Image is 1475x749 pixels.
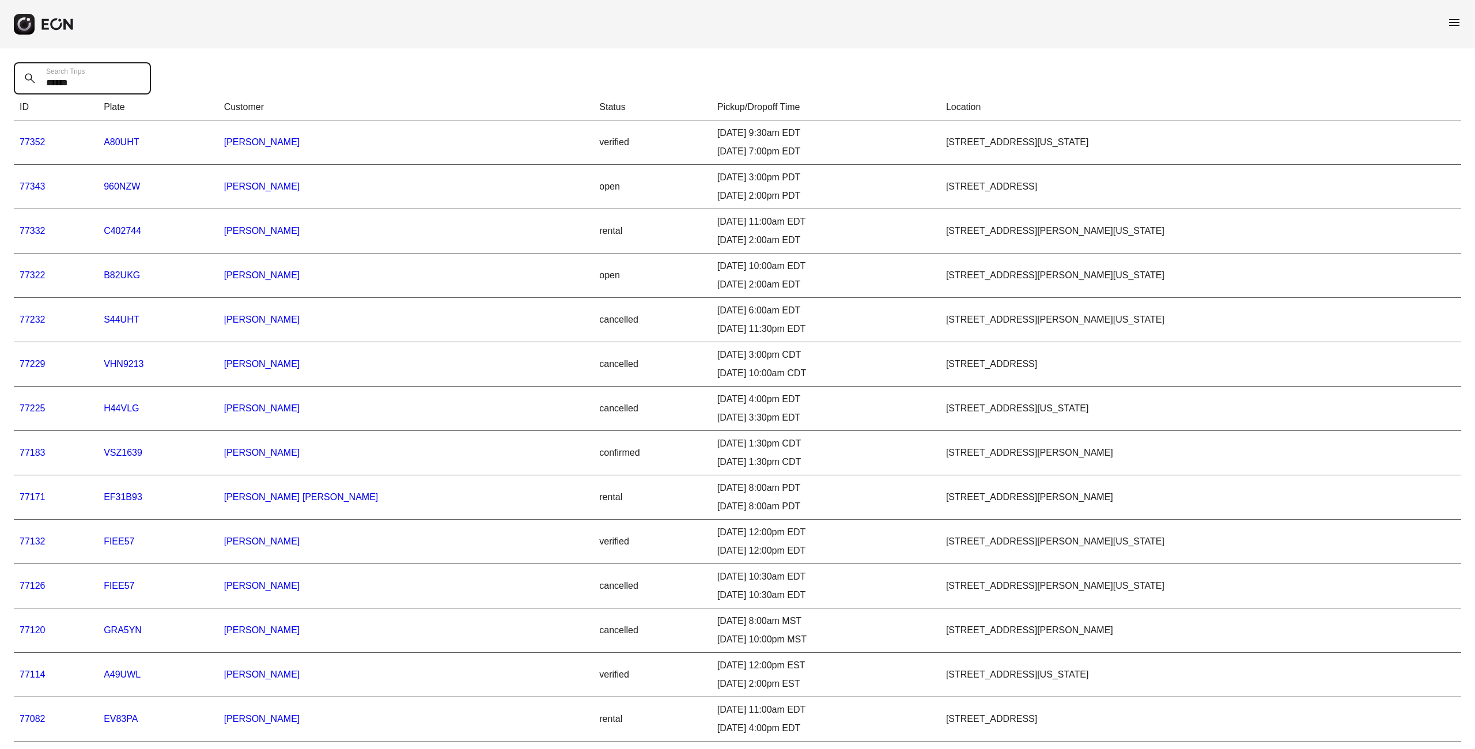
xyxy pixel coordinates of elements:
[712,94,940,120] th: Pickup/Dropoff Time
[717,703,935,717] div: [DATE] 11:00am EDT
[940,697,1461,742] td: [STREET_ADDRESS]
[104,181,140,191] a: 960NZW
[224,669,300,679] a: [PERSON_NAME]
[20,581,46,591] a: 77126
[224,625,300,635] a: [PERSON_NAME]
[717,259,935,273] div: [DATE] 10:00am EDT
[717,721,935,735] div: [DATE] 4:00pm EDT
[20,669,46,679] a: 77114
[717,189,935,203] div: [DATE] 2:00pm PDT
[940,209,1461,254] td: [STREET_ADDRESS][PERSON_NAME][US_STATE]
[20,270,46,280] a: 77322
[717,366,935,380] div: [DATE] 10:00am CDT
[593,697,711,742] td: rental
[593,475,711,520] td: rental
[593,653,711,697] td: verified
[717,570,935,584] div: [DATE] 10:30am EDT
[940,520,1461,564] td: [STREET_ADDRESS][PERSON_NAME][US_STATE]
[104,492,142,502] a: EF31B93
[20,448,46,457] a: 77183
[717,145,935,158] div: [DATE] 7:00pm EDT
[940,387,1461,431] td: [STREET_ADDRESS][US_STATE]
[20,536,46,546] a: 77132
[20,359,46,369] a: 77229
[717,278,935,292] div: [DATE] 2:00am EDT
[593,94,711,120] th: Status
[717,588,935,602] div: [DATE] 10:30am EDT
[940,608,1461,653] td: [STREET_ADDRESS][PERSON_NAME]
[104,137,139,147] a: A80UHT
[224,359,300,369] a: [PERSON_NAME]
[224,270,300,280] a: [PERSON_NAME]
[104,359,143,369] a: VHN9213
[717,348,935,362] div: [DATE] 3:00pm CDT
[717,659,935,672] div: [DATE] 12:00pm EST
[593,120,711,165] td: verified
[224,536,300,546] a: [PERSON_NAME]
[940,653,1461,697] td: [STREET_ADDRESS][US_STATE]
[1447,16,1461,29] span: menu
[717,215,935,229] div: [DATE] 11:00am EDT
[593,165,711,209] td: open
[224,448,300,457] a: [PERSON_NAME]
[717,525,935,539] div: [DATE] 12:00pm EDT
[717,614,935,628] div: [DATE] 8:00am MST
[224,181,300,191] a: [PERSON_NAME]
[104,403,139,413] a: H44VLG
[104,315,139,324] a: S44UHT
[224,403,300,413] a: [PERSON_NAME]
[20,625,46,635] a: 77120
[20,492,46,502] a: 77171
[20,181,46,191] a: 77343
[20,315,46,324] a: 77232
[940,165,1461,209] td: [STREET_ADDRESS]
[940,298,1461,342] td: [STREET_ADDRESS][PERSON_NAME][US_STATE]
[717,437,935,451] div: [DATE] 1:30pm CDT
[717,322,935,336] div: [DATE] 11:30pm EDT
[20,714,46,724] a: 77082
[593,431,711,475] td: confirmed
[20,403,46,413] a: 77225
[224,315,300,324] a: [PERSON_NAME]
[593,298,711,342] td: cancelled
[593,254,711,298] td: open
[104,448,142,457] a: VSZ1639
[717,455,935,469] div: [DATE] 1:30pm CDT
[98,94,218,120] th: Plate
[717,633,935,646] div: [DATE] 10:00pm MST
[717,126,935,140] div: [DATE] 9:30am EDT
[20,226,46,236] a: 77332
[717,304,935,317] div: [DATE] 6:00am EDT
[104,669,141,679] a: A49UWL
[940,94,1461,120] th: Location
[593,608,711,653] td: cancelled
[224,581,300,591] a: [PERSON_NAME]
[104,581,134,591] a: FIEE57
[104,625,142,635] a: GRA5YN
[717,481,935,495] div: [DATE] 8:00am PDT
[46,67,85,76] label: Search Trips
[717,233,935,247] div: [DATE] 2:00am EDT
[940,120,1461,165] td: [STREET_ADDRESS][US_STATE]
[104,714,138,724] a: EV83PA
[593,387,711,431] td: cancelled
[717,411,935,425] div: [DATE] 3:30pm EDT
[940,342,1461,387] td: [STREET_ADDRESS]
[20,137,46,147] a: 77352
[14,94,98,120] th: ID
[940,431,1461,475] td: [STREET_ADDRESS][PERSON_NAME]
[104,226,141,236] a: C402744
[104,536,134,546] a: FIEE57
[224,492,379,502] a: [PERSON_NAME] [PERSON_NAME]
[940,254,1461,298] td: [STREET_ADDRESS][PERSON_NAME][US_STATE]
[224,714,300,724] a: [PERSON_NAME]
[717,171,935,184] div: [DATE] 3:00pm PDT
[224,137,300,147] a: [PERSON_NAME]
[717,392,935,406] div: [DATE] 4:00pm EDT
[218,94,594,120] th: Customer
[940,564,1461,608] td: [STREET_ADDRESS][PERSON_NAME][US_STATE]
[717,677,935,691] div: [DATE] 2:00pm EST
[717,500,935,513] div: [DATE] 8:00am PDT
[940,475,1461,520] td: [STREET_ADDRESS][PERSON_NAME]
[593,520,711,564] td: verified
